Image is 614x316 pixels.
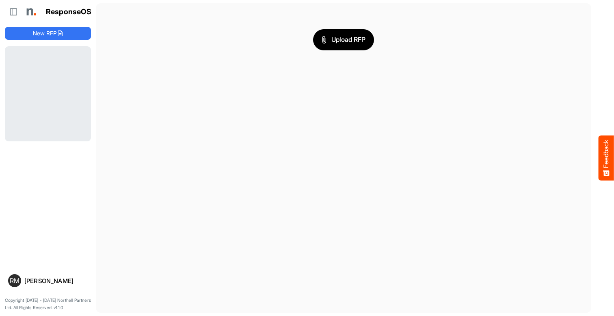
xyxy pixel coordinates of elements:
[22,4,39,20] img: Northell
[46,8,92,16] h1: ResponseOS
[24,278,88,284] div: [PERSON_NAME]
[5,46,91,141] div: Loading...
[322,35,365,45] span: Upload RFP
[5,297,91,311] p: Copyright [DATE] - [DATE] Northell Partners Ltd. All Rights Reserved. v1.1.0
[10,277,19,284] span: RM
[5,27,91,40] button: New RFP
[599,136,614,181] button: Feedback
[313,29,374,50] button: Upload RFP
